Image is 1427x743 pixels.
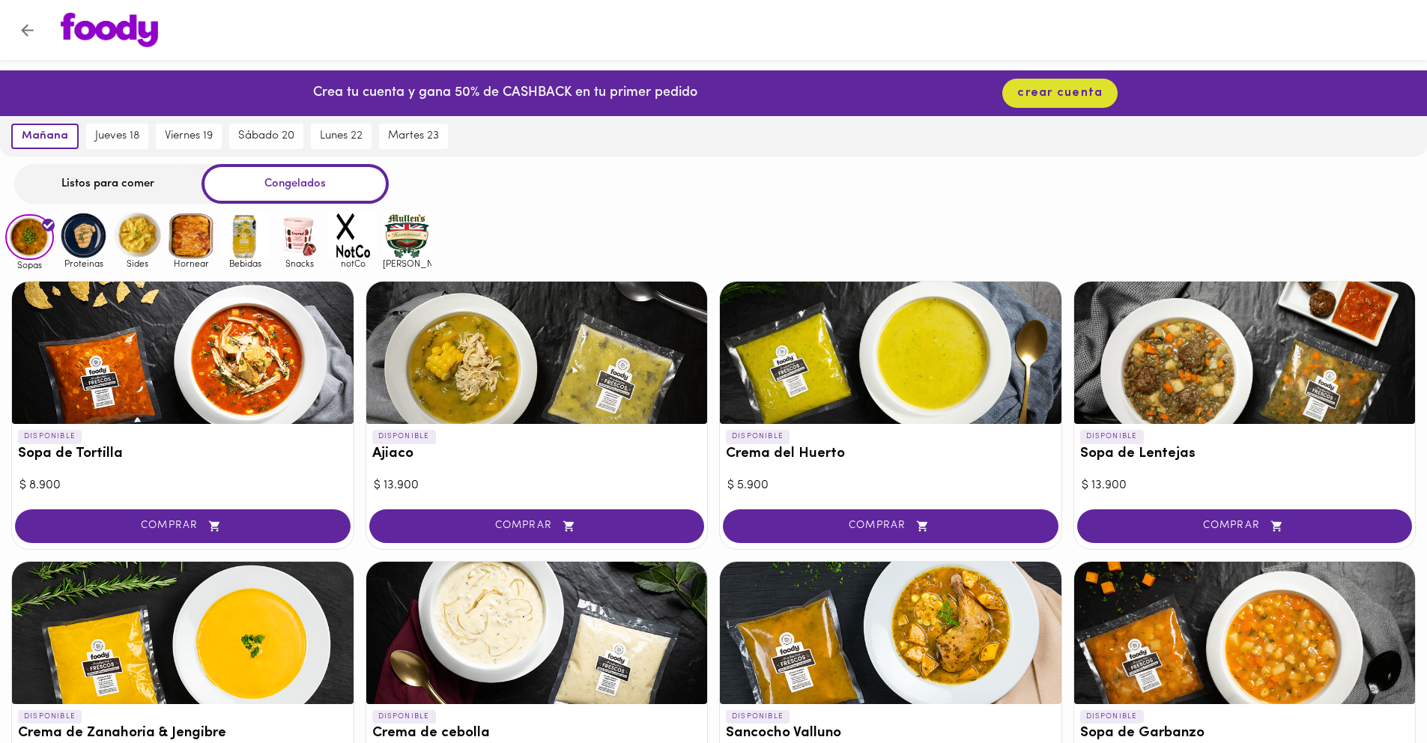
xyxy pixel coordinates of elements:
[329,211,378,260] img: notCo
[726,726,1055,742] h3: Sancocho Valluno
[1080,430,1144,443] p: DISPONIBLE
[1082,477,1408,494] div: $ 13.900
[19,477,346,494] div: $ 8.900
[383,211,431,260] img: mullens
[374,477,700,494] div: $ 13.900
[59,211,108,260] img: Proteinas
[311,124,372,149] button: lunes 22
[1002,79,1118,108] button: crear cuenta
[221,211,270,260] img: Bebidas
[726,430,790,443] p: DISPONIBLE
[379,124,448,149] button: martes 23
[1080,710,1144,724] p: DISPONIBLE
[221,258,270,268] span: Bebidas
[275,258,324,268] span: Snacks
[18,726,348,742] h3: Crema de Zanahoria & Jengibre
[275,211,324,260] img: Snacks
[5,214,54,261] img: Sopas
[113,211,162,260] img: Sides
[1096,520,1394,533] span: COMPRAR
[366,282,708,424] div: Ajiaco
[22,130,68,143] span: mañana
[366,562,708,704] div: Crema de cebolla
[14,164,202,204] div: Listos para comer
[18,446,348,462] h3: Sopa de Tortilla
[313,84,697,103] p: Crea tu cuenta y gana 50% de CASHBACK en tu primer pedido
[372,430,436,443] p: DISPONIBLE
[723,509,1058,543] button: COMPRAR
[388,130,439,143] span: martes 23
[720,282,1061,424] div: Crema del Huerto
[9,12,46,49] button: Volver
[1074,562,1416,704] div: Sopa de Garbanzo
[1077,509,1413,543] button: COMPRAR
[229,124,303,149] button: sábado 20
[18,710,82,724] p: DISPONIBLE
[726,446,1055,462] h3: Crema del Huerto
[167,258,216,268] span: Hornear
[726,710,790,724] p: DISPONIBLE
[165,130,213,143] span: viernes 19
[61,13,158,47] img: logo.png
[720,562,1061,704] div: Sancocho Valluno
[34,520,332,533] span: COMPRAR
[369,509,705,543] button: COMPRAR
[1118,129,1412,728] iframe: Messagebird Livechat Widget
[12,562,354,704] div: Crema de Zanahoria & Jengibre
[388,520,686,533] span: COMPRAR
[1017,86,1103,100] span: crear cuenta
[5,260,54,270] span: Sopas
[1074,282,1416,424] div: Sopa de Lentejas
[12,282,354,424] div: Sopa de Tortilla
[372,726,702,742] h3: Crema de cebolla
[86,124,148,149] button: jueves 18
[372,710,436,724] p: DISPONIBLE
[95,130,139,143] span: jueves 18
[1080,726,1410,742] h3: Sopa de Garbanzo
[18,430,82,443] p: DISPONIBLE
[15,509,351,543] button: COMPRAR
[383,258,431,268] span: [PERSON_NAME]
[320,130,363,143] span: lunes 22
[742,520,1040,533] span: COMPRAR
[238,130,294,143] span: sábado 20
[1080,446,1410,462] h3: Sopa de Lentejas
[329,258,378,268] span: notCo
[727,477,1054,494] div: $ 5.900
[59,258,108,268] span: Proteinas
[113,258,162,268] span: Sides
[167,211,216,260] img: Hornear
[156,124,222,149] button: viernes 19
[11,124,79,149] button: mañana
[202,164,389,204] div: Congelados
[372,446,702,462] h3: Ajiaco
